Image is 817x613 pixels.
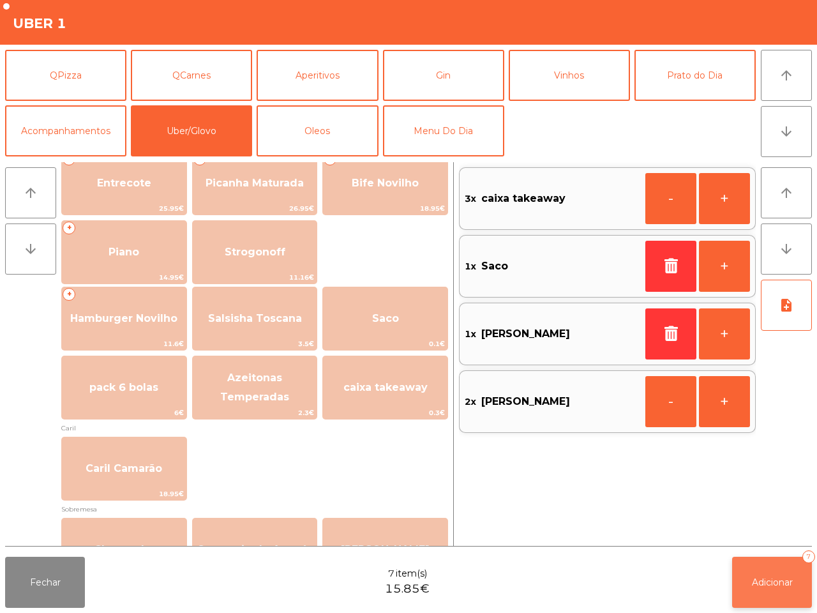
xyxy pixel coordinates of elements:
span: Entrecote [97,177,151,189]
span: 25.95€ [62,202,186,215]
span: 2.3€ [193,407,317,419]
span: Carpaccio de Ananás [197,543,313,556]
button: + [699,241,750,292]
button: Fechar [5,557,85,608]
button: Adicionar7 [732,557,812,608]
h4: Uber 1 [13,14,66,33]
button: Oleos [257,105,378,156]
span: [PERSON_NAME] [481,324,570,344]
button: Gin [383,50,504,101]
span: 15.85€ [385,580,430,598]
button: arrow_upward [761,167,812,218]
button: + [699,173,750,224]
span: + [63,288,75,301]
button: note_add [761,280,812,331]
span: pack 6 bolas [89,381,158,393]
span: item(s) [396,567,427,580]
span: + [63,153,75,165]
span: 1x [465,324,476,344]
span: 26.95€ [193,202,317,215]
span: Piano [109,246,139,258]
i: arrow_downward [23,241,38,257]
span: + [63,222,75,234]
button: QPizza [5,50,126,101]
span: Cheescake [94,543,154,556]
span: Sobremesa [61,503,448,515]
button: arrow_downward [761,106,812,157]
span: caixa takeaway [343,381,428,393]
button: Uber/Glovo [131,105,252,156]
span: 0.1€ [323,338,447,350]
span: 6€ [62,407,186,419]
i: arrow_upward [779,68,794,83]
span: 7 [388,567,394,580]
button: arrow_downward [761,223,812,275]
div: 7 [802,550,815,563]
button: Menu Do Dia [383,105,504,156]
span: + [324,153,336,165]
span: Salsisha Toscana [208,312,302,324]
i: arrow_downward [779,124,794,139]
button: QCarnes [131,50,252,101]
span: Saco [481,257,508,276]
button: + [699,308,750,359]
i: note_add [779,298,794,313]
span: Azeitonas Temperadas [220,372,289,403]
button: Vinhos [509,50,630,101]
button: - [645,173,696,224]
button: Prato do Dia [634,50,756,101]
span: Bife Novilho [352,177,419,189]
button: arrow_upward [761,50,812,101]
span: Saco [372,312,399,324]
span: Adicionar [752,577,793,588]
i: arrow_upward [23,185,38,201]
span: Strogonoff [225,246,285,258]
span: Caril Camarão [86,462,162,474]
span: [PERSON_NAME] [481,392,570,411]
span: Picanha Maturada [206,177,304,189]
span: 3x [465,189,476,208]
span: 1x [465,257,476,276]
span: Caril [61,422,448,434]
button: arrow_downward [5,223,56,275]
span: 11.6€ [62,338,186,350]
button: arrow_upward [5,167,56,218]
span: caixa takeaway [481,189,566,208]
i: arrow_upward [779,185,794,201]
span: 3.5€ [193,338,317,350]
span: Hamburger Novilho [70,312,177,324]
span: 11.16€ [193,271,317,284]
span: 0.3€ [323,407,447,419]
button: Acompanhamentos [5,105,126,156]
span: + [193,153,206,165]
span: 14.95€ [62,271,186,284]
button: Aperitivos [257,50,378,101]
span: 18.95€ [62,488,186,500]
button: - [645,376,696,427]
span: 2x [465,392,476,411]
span: 18.95€ [323,202,447,215]
i: arrow_downward [779,241,794,257]
span: [PERSON_NAME] [341,543,430,556]
button: + [699,376,750,427]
